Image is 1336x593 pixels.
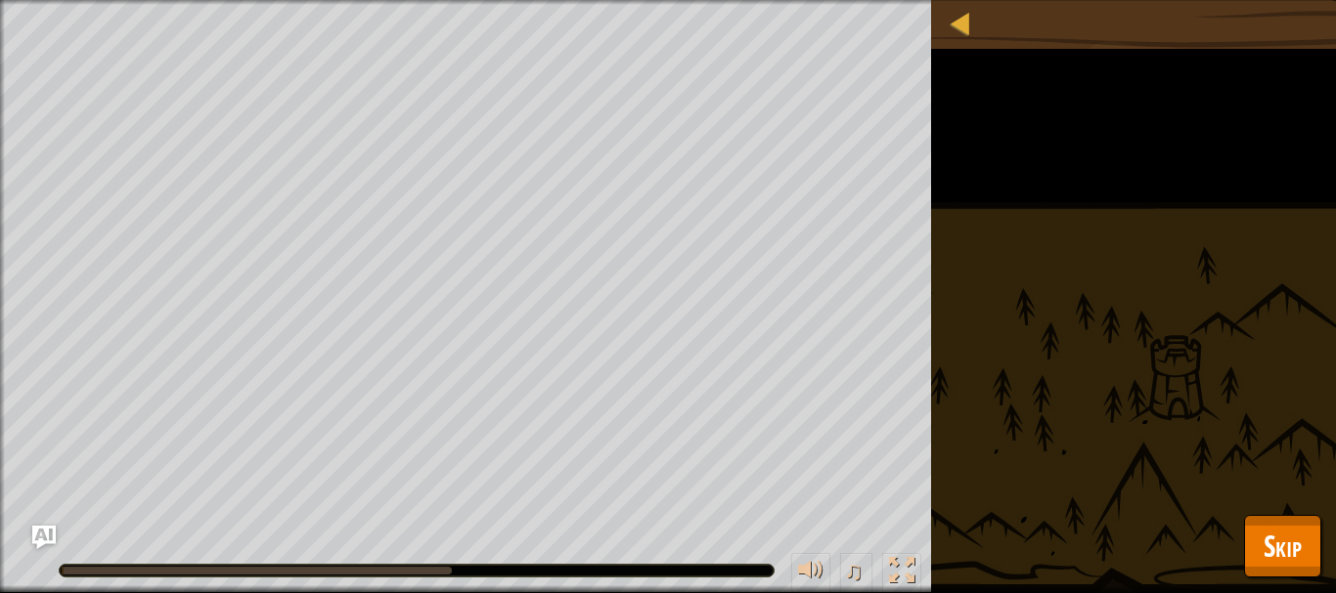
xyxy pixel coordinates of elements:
button: Ask AI [32,526,56,549]
span: ♫ [844,556,864,585]
button: Toggle fullscreen [882,553,921,593]
button: Skip [1244,515,1321,577]
button: ♫ [840,553,873,593]
span: Skip [1264,526,1302,566]
button: Adjust volume [791,553,830,593]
